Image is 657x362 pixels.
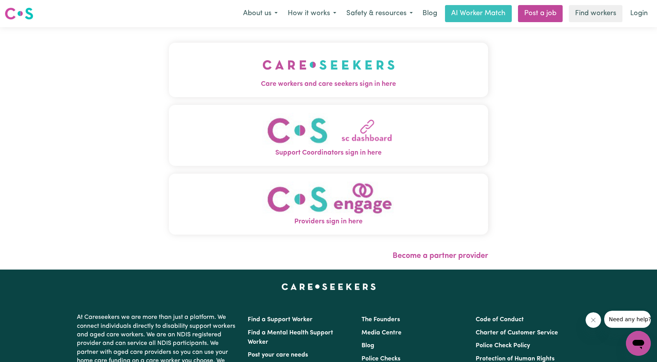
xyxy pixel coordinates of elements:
[445,5,512,22] a: AI Worker Match
[362,317,400,323] a: The Founders
[476,356,554,362] a: Protection of Human Rights
[169,217,488,227] span: Providers sign in here
[169,43,488,97] button: Care workers and care seekers sign in here
[248,352,308,358] a: Post your care needs
[169,148,488,158] span: Support Coordinators sign in here
[248,330,333,345] a: Find a Mental Health Support Worker
[476,343,530,349] a: Police Check Policy
[5,5,47,12] span: Need any help?
[362,330,401,336] a: Media Centre
[341,5,418,22] button: Safety & resources
[604,311,651,328] iframe: Message from company
[476,317,524,323] a: Code of Conduct
[169,79,488,89] span: Care workers and care seekers sign in here
[248,317,313,323] a: Find a Support Worker
[393,252,488,260] a: Become a partner provider
[626,5,652,22] a: Login
[169,105,488,166] button: Support Coordinators sign in here
[5,7,33,21] img: Careseekers logo
[418,5,442,22] a: Blog
[283,5,341,22] button: How it works
[238,5,283,22] button: About us
[518,5,563,22] a: Post a job
[626,331,651,356] iframe: Button to launch messaging window
[362,343,374,349] a: Blog
[169,174,488,235] button: Providers sign in here
[586,312,601,328] iframe: Close message
[362,356,400,362] a: Police Checks
[476,330,558,336] a: Charter of Customer Service
[569,5,622,22] a: Find workers
[282,284,376,290] a: Careseekers home page
[5,5,33,23] a: Careseekers logo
